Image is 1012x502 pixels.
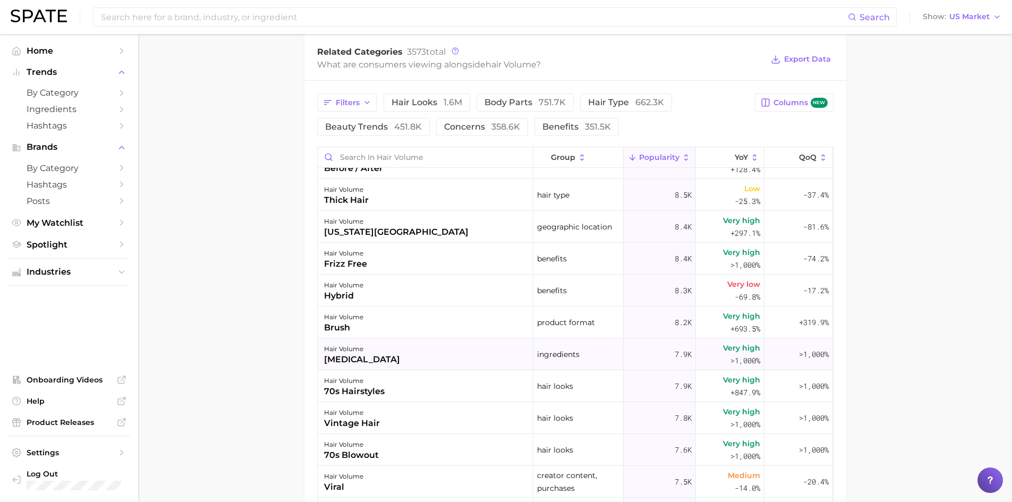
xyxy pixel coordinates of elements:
[811,98,828,108] span: new
[730,386,760,399] span: +847.9%
[755,93,833,112] button: Columnsnew
[730,260,760,270] span: >1,000%
[727,278,760,291] span: Very low
[27,448,112,457] span: Settings
[730,355,760,365] span: >1,000%
[444,123,520,131] span: concerns
[588,98,664,107] span: hair type
[317,47,403,57] span: Related Categories
[27,375,112,385] span: Onboarding Videos
[324,417,380,430] div: vintage hair
[920,10,1004,24] button: ShowUS Market
[27,46,112,56] span: Home
[324,279,363,292] div: hair volume
[675,220,692,233] span: 8.4k
[318,211,833,243] button: hair volume[US_STATE][GEOGRAPHIC_DATA]geographic location8.4kVery high+297.1%-81.6%
[551,153,575,161] span: group
[8,64,130,80] button: Trends
[27,196,112,206] span: Posts
[318,338,833,370] button: hair volume[MEDICAL_DATA]ingredients7.9kVery high>1,000%>1,000%
[324,343,400,355] div: hair volume
[542,123,611,131] span: benefits
[444,97,462,107] span: 1.6m
[324,226,469,239] div: [US_STATE][GEOGRAPHIC_DATA]
[730,322,760,335] span: +693.5%
[27,218,112,228] span: My Watchlist
[324,183,369,196] div: hair volume
[8,215,130,231] a: My Watchlist
[324,290,363,302] div: hybrid
[27,180,112,190] span: Hashtags
[324,438,379,451] div: hair volume
[324,470,363,483] div: hair volume
[317,93,377,112] button: Filters
[799,413,829,423] span: >1,000%
[324,375,385,387] div: hair volume
[764,147,832,168] button: QoQ
[675,284,692,297] span: 8.3k
[803,189,829,201] span: -37.4%
[803,475,829,488] span: -20.4%
[537,412,573,424] span: hair looks
[860,12,890,22] span: Search
[8,176,130,193] a: Hashtags
[803,220,829,233] span: -81.6%
[8,393,130,409] a: Help
[324,321,363,334] div: brush
[27,104,112,114] span: Ingredients
[8,160,130,176] a: by Category
[730,451,760,461] span: >1,000%
[100,8,848,26] input: Search here for a brand, industry, or ingredient
[318,243,833,275] button: hair volumefrizz freebenefits8.4kVery high>1,000%-74.2%
[533,147,624,168] button: group
[723,437,760,450] span: Very high
[723,214,760,227] span: Very high
[585,122,611,132] span: 351.5k
[723,246,760,259] span: Very high
[317,57,763,72] div: What are consumers viewing alongside ?
[8,236,130,253] a: Spotlight
[537,189,569,201] span: hair type
[8,84,130,101] a: by Category
[768,52,833,67] button: Export Data
[735,482,760,495] span: -14.0%
[11,10,67,22] img: SPATE
[675,252,692,265] span: 8.4k
[8,193,130,209] a: Posts
[696,147,764,168] button: YoY
[773,98,827,108] span: Columns
[27,163,112,173] span: by Category
[8,264,130,280] button: Industries
[336,98,360,107] span: Filters
[324,449,379,462] div: 70s blowout
[735,195,760,208] span: -25.3%
[491,122,520,132] span: 358.6k
[799,153,817,161] span: QoQ
[675,316,692,329] span: 8.2k
[730,419,760,429] span: >1,000%
[324,258,367,270] div: frizz free
[537,380,573,393] span: hair looks
[486,59,536,70] span: hair volume
[318,307,833,338] button: hair volumebrushproduct format8.2kVery high+693.5%+319.9%
[324,353,400,366] div: [MEDICAL_DATA]
[318,402,833,434] button: hair volumevintage hairhair looks7.8kVery high>1,000%>1,000%
[324,385,385,398] div: 70s hairstyles
[318,370,833,402] button: hair volume70s hairstyleshair looks7.9kVery high+847.9%>1,000%
[27,240,112,250] span: Spotlight
[675,444,692,456] span: 7.6k
[325,123,422,131] span: beauty trends
[8,372,130,388] a: Onboarding Videos
[537,220,612,233] span: geographic location
[799,316,829,329] span: +319.9%
[635,97,664,107] span: 662.3k
[8,101,130,117] a: Ingredients
[537,316,595,329] span: product format
[27,267,112,277] span: Industries
[537,444,573,456] span: hair looks
[735,153,748,161] span: YoY
[8,414,130,430] a: Product Releases
[537,348,580,361] span: ingredients
[624,147,696,168] button: Popularity
[799,349,829,359] span: >1,000%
